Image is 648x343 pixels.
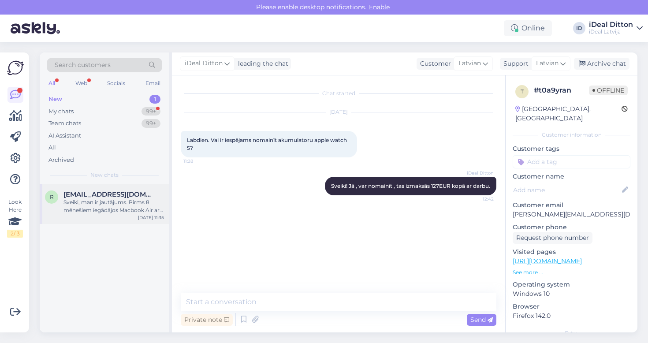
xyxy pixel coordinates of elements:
span: Offline [589,86,628,95]
div: Web [74,78,89,89]
p: Visited pages [513,247,630,257]
span: Search customers [55,60,111,70]
p: Windows 10 [513,289,630,298]
span: t [521,88,524,95]
span: New chats [90,171,119,179]
div: 99+ [142,107,160,116]
img: Askly Logo [7,60,24,76]
div: Socials [105,78,127,89]
div: Private note [181,314,233,326]
div: # t0a9yran [534,85,589,96]
div: 1 [149,95,160,104]
div: Customer information [513,131,630,139]
span: Labdien. Vai ir iespējams nomainīt akumulatoru apple watch 5? [187,137,348,151]
div: leading the chat [235,59,288,68]
div: Email [144,78,162,89]
p: Customer email [513,201,630,210]
div: Archive chat [574,58,629,70]
div: [DATE] 11:35 [138,214,164,221]
p: Customer tags [513,144,630,153]
input: Add name [513,185,620,195]
div: Archived [48,156,74,164]
span: iDeal Ditton [461,170,494,176]
div: 99+ [142,119,160,128]
div: New [48,95,62,104]
p: See more ... [513,268,630,276]
span: 12:42 [461,196,494,202]
p: Customer phone [513,223,630,232]
div: All [47,78,57,89]
p: Browser [513,302,630,311]
div: My chats [48,107,74,116]
div: [DATE] [181,108,496,116]
span: r [50,194,54,200]
span: 11:28 [183,158,216,164]
div: 2 / 3 [7,230,23,238]
p: [PERSON_NAME][EMAIL_ADDRESS][DOMAIN_NAME] [513,210,630,219]
div: Look Here [7,198,23,238]
p: Operating system [513,280,630,289]
div: Online [504,20,552,36]
span: reishofaalise@gmail.com [63,190,155,198]
p: Customer name [513,172,630,181]
div: Sveiki, man ir jautājums. Pirms 8 mēnešiem iegādājos Macbook Air ar m3 čipu. Visu laiku dikti to ... [63,198,164,214]
div: Customer [417,59,451,68]
span: Sveiki! Jā , var nomainīt , tas izmaksās 127EUR kopā ar darbu. [331,183,490,189]
a: [URL][DOMAIN_NAME] [513,257,582,265]
div: Team chats [48,119,81,128]
input: Add a tag [513,155,630,168]
div: All [48,143,56,152]
span: iDeal Ditton [185,59,223,68]
div: iDeal Ditton [589,21,633,28]
div: AI Assistant [48,131,81,140]
span: Enable [366,3,392,11]
div: Chat started [181,89,496,97]
div: iDeal Latvija [589,28,633,35]
p: Firefox 142.0 [513,311,630,321]
span: Latvian [458,59,481,68]
a: iDeal DittoniDeal Latvija [589,21,643,35]
span: Send [470,316,493,324]
span: Latvian [536,59,559,68]
div: Extra [513,329,630,337]
div: ID [573,22,585,34]
div: Support [500,59,529,68]
div: [GEOGRAPHIC_DATA], [GEOGRAPHIC_DATA] [515,104,622,123]
div: Request phone number [513,232,592,244]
